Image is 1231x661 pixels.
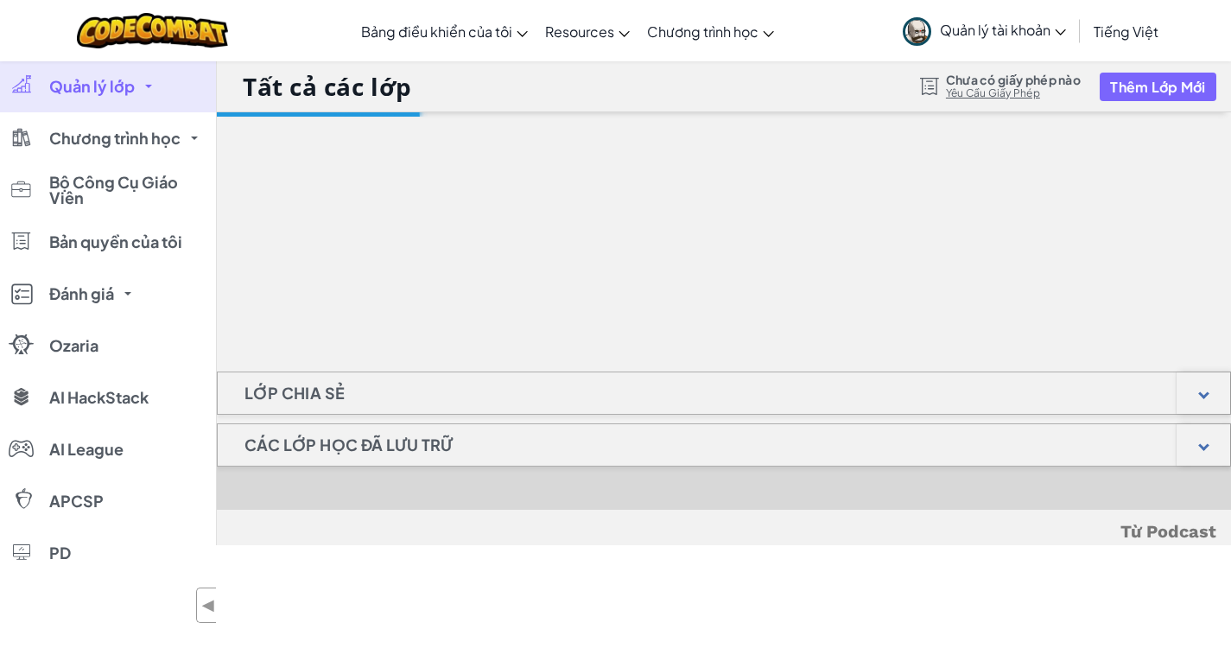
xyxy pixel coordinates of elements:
span: ◀ [201,593,216,618]
button: Thêm Lớp Mới [1100,73,1215,101]
a: Resources [536,8,638,54]
span: Bộ Công Cụ Giáo Viên [49,175,205,206]
a: Chương trình học [638,8,783,54]
h5: Từ Podcast [232,518,1216,545]
h1: Tất cả các lớp [243,70,412,103]
h1: Các lớp học đã lưu trữ [218,423,479,467]
a: Bảng điều khiển của tôi [352,8,536,54]
span: Quản lý tài khoản [940,21,1066,39]
img: avatar [903,17,931,46]
span: AI HackStack [49,390,149,405]
span: Chưa có giấy phép nào [946,73,1081,86]
span: Ozaria [49,338,98,353]
span: Bảng điều khiển của tôi [361,22,512,41]
span: Quản lý lớp [49,79,135,94]
a: Tiếng Việt [1085,8,1167,54]
span: Chương trình học [49,130,181,146]
img: CodeCombat logo [77,13,228,48]
a: Yêu Cầu Giấy Phép [946,86,1081,100]
a: Quản lý tài khoản [894,3,1075,58]
span: Đánh giá [49,286,114,302]
span: AI League [49,442,124,457]
h1: Lớp chia sẻ [218,372,371,415]
span: Tiếng Việt [1094,22,1158,41]
span: Bản quyền của tôi [49,234,182,250]
span: Resources [545,22,614,41]
span: Chương trình học [647,22,758,41]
